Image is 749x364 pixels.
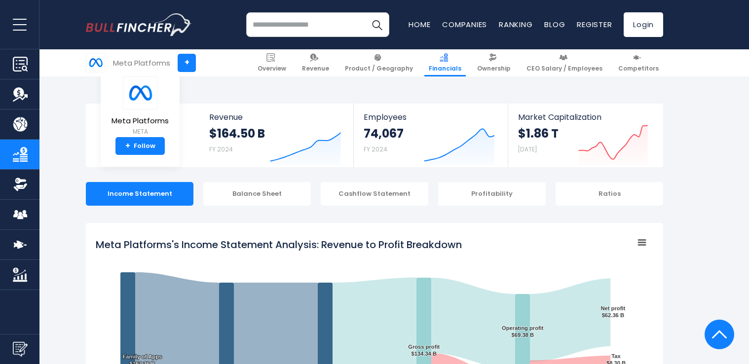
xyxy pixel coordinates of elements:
a: Product / Geography [340,49,417,76]
small: FY 2024 [209,145,233,153]
img: bullfincher logo [86,13,192,36]
a: Revenue $164.50 B FY 2024 [199,104,354,167]
button: Search [365,12,389,37]
small: [DATE] [518,145,537,153]
a: Ranking [499,19,532,30]
div: Ratios [556,182,663,206]
a: Home [409,19,430,30]
a: + [178,54,196,72]
a: Meta Platforms META [111,76,169,138]
div: Profitability [438,182,546,206]
strong: 74,067 [364,126,404,141]
span: Revenue [209,112,344,122]
span: Revenue [302,65,329,73]
a: Market Capitalization $1.86 T [DATE] [508,104,662,167]
div: Balance Sheet [203,182,311,206]
a: Register [577,19,612,30]
a: Go to homepage [86,13,192,36]
div: Meta Platforms [113,57,170,69]
a: CEO Salary / Employees [522,49,607,76]
a: Overview [253,49,291,76]
a: Ownership [473,49,515,76]
div: Cashflow Statement [321,182,428,206]
a: Revenue [298,49,334,76]
img: META logo [86,53,105,72]
img: META logo [123,76,157,109]
strong: $1.86 T [518,126,559,141]
span: CEO Salary / Employees [526,65,602,73]
span: Market Capitalization [518,112,652,122]
text: Net profit $62.36 B [600,305,625,318]
a: Login [624,12,663,37]
strong: + [125,142,130,150]
div: Income Statement [86,182,193,206]
span: Employees [364,112,497,122]
span: Overview [258,65,286,73]
a: Employees 74,067 FY 2024 [354,104,507,167]
small: META [112,127,169,136]
a: Blog [544,19,565,30]
span: Product / Geography [345,65,413,73]
text: Operating profit $69.38 B [502,325,544,338]
strong: $164.50 B [209,126,265,141]
span: Competitors [618,65,659,73]
tspan: Meta Platforms's Income Statement Analysis: Revenue to Profit Breakdown [96,238,462,252]
span: Financials [429,65,461,73]
a: Competitors [614,49,663,76]
text: Gross profit $134.34 B [408,344,440,357]
a: +Follow [115,137,165,155]
span: Ownership [477,65,511,73]
img: Ownership [13,177,28,192]
small: FY 2024 [364,145,387,153]
a: Financials [424,49,466,76]
a: Companies [442,19,487,30]
span: Meta Platforms [112,117,169,125]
